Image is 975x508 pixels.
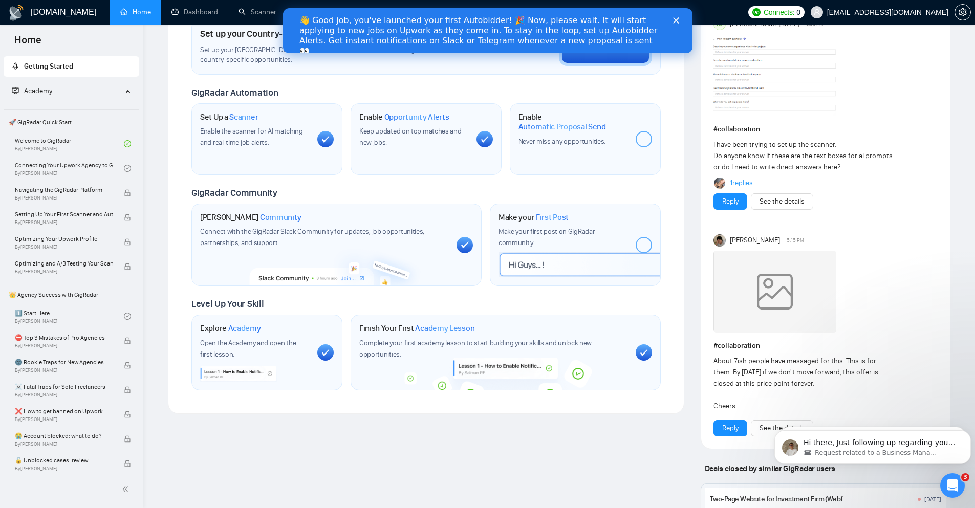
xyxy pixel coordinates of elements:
[770,409,975,480] iframe: Intercom notifications message
[722,196,739,207] a: Reply
[764,7,794,18] span: Connects:
[124,362,131,369] span: lock
[390,9,400,15] div: Close
[15,234,113,244] span: Optimizing Your Upwork Profile
[8,5,25,21] img: logo
[722,423,739,434] a: Reply
[15,431,113,441] span: 😭 Account blocked: what to do?
[122,484,132,494] span: double-left
[200,323,261,334] h1: Explore
[191,187,277,198] span: GigRadar Community
[15,185,113,195] span: Navigating the GigRadar Platform
[499,227,595,247] span: Make your first post on GigRadar community.
[787,236,804,245] span: 5:15 PM
[124,238,131,246] span: lock
[730,178,753,188] a: 1replies
[15,258,113,269] span: Optimizing and A/B Testing Your Scanner for Better Results
[260,212,301,223] span: Community
[518,112,627,132] h1: Enable
[752,8,761,16] img: upwork-logo.png
[730,235,780,246] span: [PERSON_NAME]
[124,460,131,467] span: lock
[713,356,893,412] div: About 7ish people have messaged for this. This is for them. By [DATE] if we don't move forward, t...
[15,333,113,343] span: ⛔ Top 3 Mistakes of Pro Agencies
[499,212,569,223] h1: Make your
[124,140,131,147] span: check-circle
[713,193,747,210] button: Reply
[200,212,301,223] h1: [PERSON_NAME]
[124,263,131,270] span: lock
[12,87,19,94] span: fund-projection-screen
[15,219,113,226] span: By [PERSON_NAME]
[16,7,377,48] div: 👋 Good job, you've launched your first Autobidder! 🎉 Now, please wait. It will start applying to ...
[701,459,839,477] span: Deals closed by similar GigRadar users
[15,157,124,180] a: Connecting Your Upwork Agency to GigRadarBy[PERSON_NAME]
[124,313,131,320] span: check-circle
[24,62,73,71] span: Getting Started
[15,382,113,392] span: ☠️ Fatal Traps for Solo Freelancers
[713,124,938,135] h1: # collaboration
[283,8,692,53] iframe: Intercom live chat banner
[760,196,805,207] a: See the details
[5,284,138,305] span: 👑 Agency Success with GigRadar
[239,8,276,16] a: searchScanner
[124,165,131,172] span: check-circle
[813,9,820,16] span: user
[15,357,113,367] span: 🌚 Rookie Traps for New Agencies
[200,112,258,122] h1: Set Up a
[751,420,813,436] button: See the details
[15,392,113,398] span: By [PERSON_NAME]
[518,137,605,146] span: Never miss any opportunities.
[940,473,965,498] iframe: Intercom live chat
[24,86,52,95] span: Academy
[124,386,131,393] span: lock
[359,127,462,147] span: Keep updated on top matches and new jobs.
[15,269,113,275] span: By [PERSON_NAME]
[15,343,113,349] span: By [PERSON_NAME]
[200,339,296,359] span: Open the Academy and open the first lesson.
[713,34,836,116] img: F09C9EU858S-image.png
[415,323,474,334] span: Academy Lesson
[200,46,471,65] span: Set up your [GEOGRAPHIC_DATA] or [GEOGRAPHIC_DATA] Business Manager to access country-specific op...
[518,122,606,132] span: Automatic Proposal Send
[359,323,474,334] h1: Finish Your First
[796,7,800,18] span: 0
[15,406,113,416] span: ❌ How to get banned on Upwork
[250,244,423,285] img: slackcommunity-bg.png
[713,139,893,173] div: I have been trying to set up the scanner. Do anyone know if these are the text boxes for ai promp...
[15,367,113,373] span: By [PERSON_NAME]
[124,411,131,418] span: lock
[713,234,726,247] img: Joey Akhter
[124,214,131,221] span: lock
[200,28,387,39] h1: Set up your Country-Specific
[359,339,592,359] span: Complete your first academy lesson to start building your skills and unlock new opportunities.
[15,466,113,472] span: By [PERSON_NAME]
[191,87,278,98] span: GigRadar Automation
[359,112,449,122] h1: Enable
[6,33,50,54] span: Home
[124,189,131,196] span: lock
[751,193,813,210] button: See the details
[15,416,113,423] span: By [PERSON_NAME]
[15,132,124,155] a: Welcome to GigRadarBy[PERSON_NAME]
[924,495,941,503] div: [DATE]
[120,8,151,16] a: homeHome
[961,473,969,481] span: 3
[15,209,113,219] span: Setting Up Your First Scanner and Auto-Bidder
[710,495,956,503] a: Two-Page Website for Investment Firm (Webflow/Squarespace, Phase 1 in 48 Hours)
[5,112,138,132] span: 🚀 GigRadar Quick Start
[228,323,261,334] span: Academy
[536,212,569,223] span: First Post
[124,337,131,344] span: lock
[200,227,424,247] span: Connect with the GigRadar Slack Community for updates, job opportunities, partnerships, and support.
[760,423,805,434] a: See the details
[955,8,971,16] a: setting
[713,420,747,436] button: Reply
[12,62,19,70] span: rocket
[384,112,449,122] span: Opportunity Alerts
